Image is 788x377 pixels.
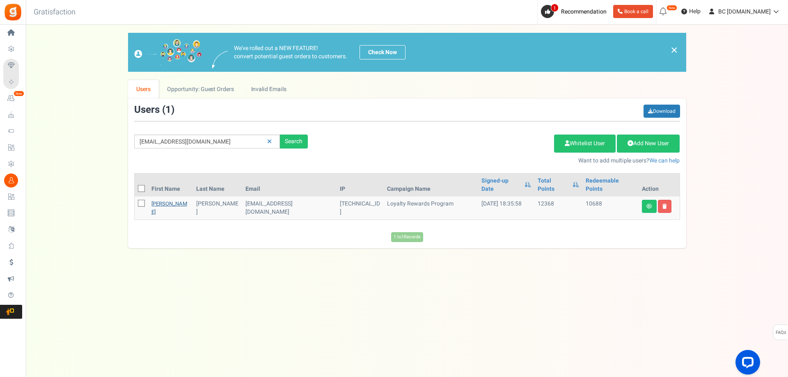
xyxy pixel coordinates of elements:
[678,5,704,18] a: Help
[263,135,276,149] a: Reset
[14,91,24,96] em: New
[687,7,701,16] span: Help
[3,91,22,105] a: New
[384,196,478,219] td: Loyalty Rewards Program
[337,196,384,219] td: [TECHNICAL_ID]
[128,80,159,98] a: Users
[280,135,308,149] div: Search
[639,174,680,196] th: Action
[165,103,171,117] span: 1
[538,177,568,193] a: Total Points
[541,5,610,18] a: 1 Recommendation
[551,4,559,12] span: 1
[671,45,678,55] a: ×
[561,7,607,16] span: Recommendation
[481,177,521,193] a: Signed-up Date
[320,157,680,165] p: Want to add multiple users?
[586,177,635,193] a: Redeemable Points
[234,44,347,61] p: We've rolled out a NEW FEATURE! convert potential guest orders to customers.
[193,196,242,219] td: [PERSON_NAME]
[662,204,667,209] i: Delete user
[134,135,280,149] input: Search by email or name
[646,204,652,209] i: View details
[613,5,653,18] a: Book a call
[4,3,22,21] img: Gratisfaction
[337,174,384,196] th: IP
[193,174,242,196] th: Last Name
[25,4,85,21] h3: Gratisfaction
[534,196,582,219] td: 12368
[148,174,193,196] th: First Name
[360,45,405,59] a: Check Now
[384,174,478,196] th: Campaign Name
[582,196,639,219] td: 10688
[617,135,680,153] a: Add New User
[554,135,616,153] a: Whitelist User
[644,105,680,118] a: Download
[718,7,771,16] span: BC [DOMAIN_NAME]
[478,196,535,219] td: [DATE] 18:35:58
[134,105,174,115] h3: Users ( )
[775,325,786,340] span: FAQs
[649,156,680,165] a: We can help
[243,80,295,98] a: Invalid Emails
[159,80,242,98] a: Opportunity: Guest Orders
[134,39,202,66] img: images
[242,174,337,196] th: Email
[212,51,228,69] img: images
[667,5,677,11] em: New
[242,196,337,219] td: customer
[151,200,187,216] a: [PERSON_NAME]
